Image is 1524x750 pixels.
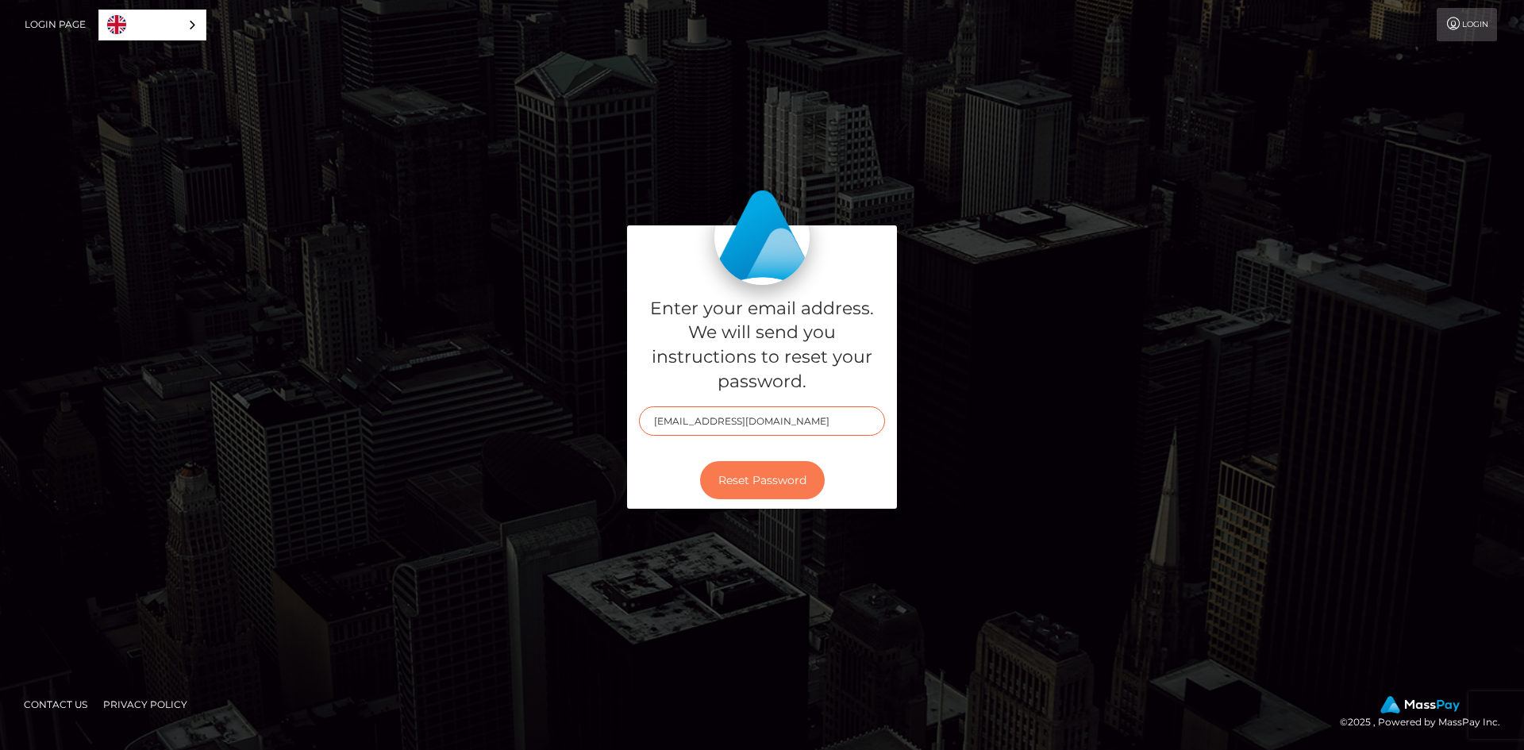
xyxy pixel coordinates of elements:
input: E-mail... [639,406,885,436]
a: Privacy Policy [97,692,194,717]
a: Login Page [25,8,86,41]
a: Login [1437,8,1497,41]
img: MassPay [1380,696,1460,713]
img: MassPay Login [714,190,810,285]
div: Language [98,10,206,40]
div: © 2025 , Powered by MassPay Inc. [1340,696,1512,731]
button: Reset Password [700,461,825,500]
a: Contact Us [17,692,94,717]
h5: Enter your email address. We will send you instructions to reset your password. [639,297,885,394]
aside: Language selected: English [98,10,206,40]
a: English [99,10,206,40]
